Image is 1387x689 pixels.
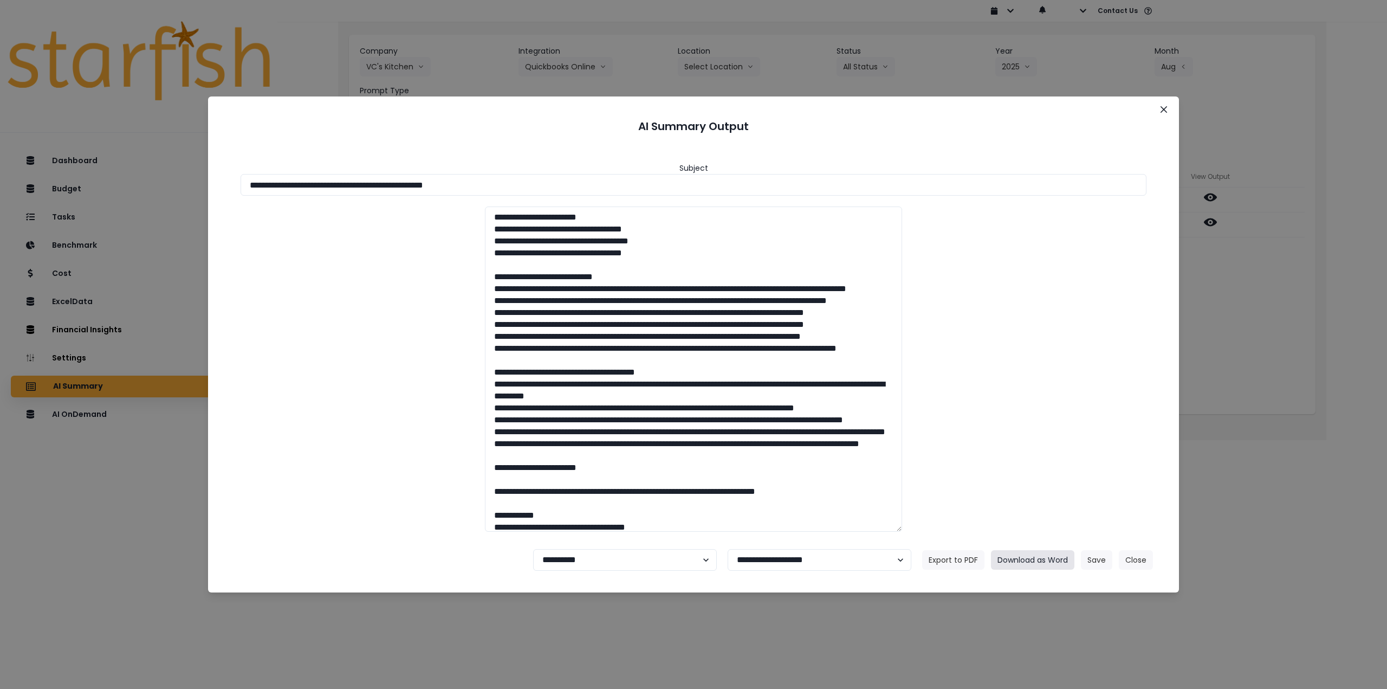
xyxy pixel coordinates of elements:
header: Subject [679,163,708,174]
button: Close [1155,101,1172,118]
button: Close [1119,550,1153,570]
header: AI Summary Output [221,110,1166,143]
button: Export to PDF [922,550,984,570]
button: Save [1081,550,1112,570]
button: Download as Word [991,550,1074,570]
